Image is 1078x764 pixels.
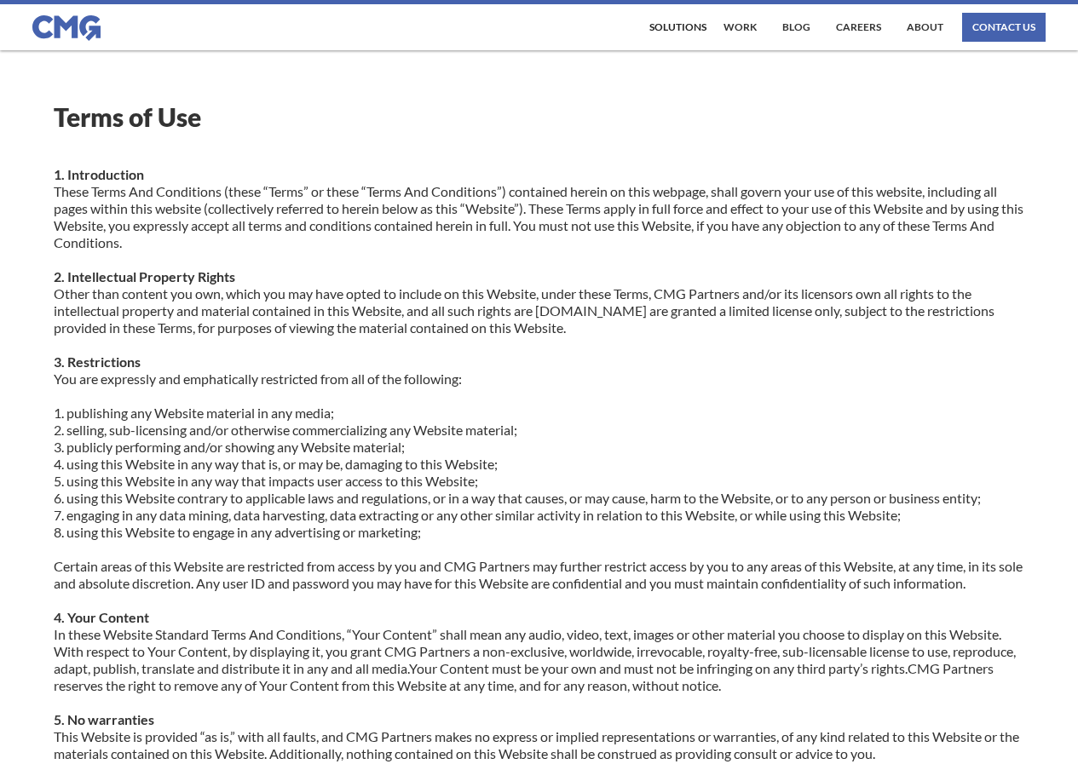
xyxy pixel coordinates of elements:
[54,268,235,284] strong: 2. Intellectual Property Rights
[54,166,144,182] strong: 1. Introduction
[54,609,149,625] strong: 4. Your Content
[832,13,885,42] a: Careers
[649,22,706,32] div: Solutions
[719,13,761,42] a: work
[778,13,815,42] a: Blog
[54,353,141,370] strong: 3. Restrictions
[972,22,1035,32] div: contact us
[902,13,948,42] a: About
[32,15,101,41] img: CMG logo in blue.
[54,711,154,727] strong: 5. No warranties
[54,101,1024,132] h1: Terms of Use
